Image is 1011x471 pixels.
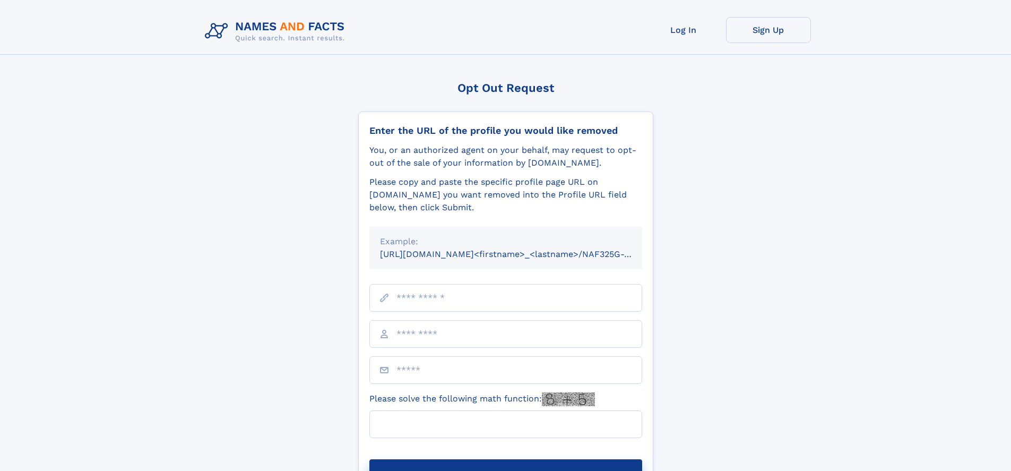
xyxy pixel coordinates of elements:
[641,17,726,43] a: Log In
[358,81,653,95] div: Opt Out Request
[201,17,353,46] img: Logo Names and Facts
[726,17,811,43] a: Sign Up
[369,125,642,136] div: Enter the URL of the profile you would like removed
[380,249,662,259] small: [URL][DOMAIN_NAME]<firstname>_<lastname>/NAF325G-xxxxxxxx
[369,176,642,214] div: Please copy and paste the specific profile page URL on [DOMAIN_NAME] you want removed into the Pr...
[369,144,642,169] div: You, or an authorized agent on your behalf, may request to opt-out of the sale of your informatio...
[369,392,595,406] label: Please solve the following math function:
[380,235,632,248] div: Example:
